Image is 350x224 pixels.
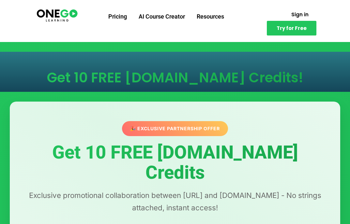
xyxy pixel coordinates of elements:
span: Try for Free [277,26,307,31]
a: Resources [191,8,230,25]
p: Exclusive promotional collaboration between [URL] and [DOMAIN_NAME] - No strings attached, instan... [23,189,327,214]
a: Try for Free [267,21,316,35]
h1: Get 10 FREE [DOMAIN_NAME] Credits [23,143,327,183]
h1: Get 10 FREE [DOMAIN_NAME] Credits! [20,71,330,85]
span: Sign in [291,12,309,17]
a: AI Course Creator [133,8,191,25]
a: Pricing [102,8,133,25]
a: Sign in [283,8,316,21]
div: 🎉 Exclusive Partnership Offer [122,121,228,136]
